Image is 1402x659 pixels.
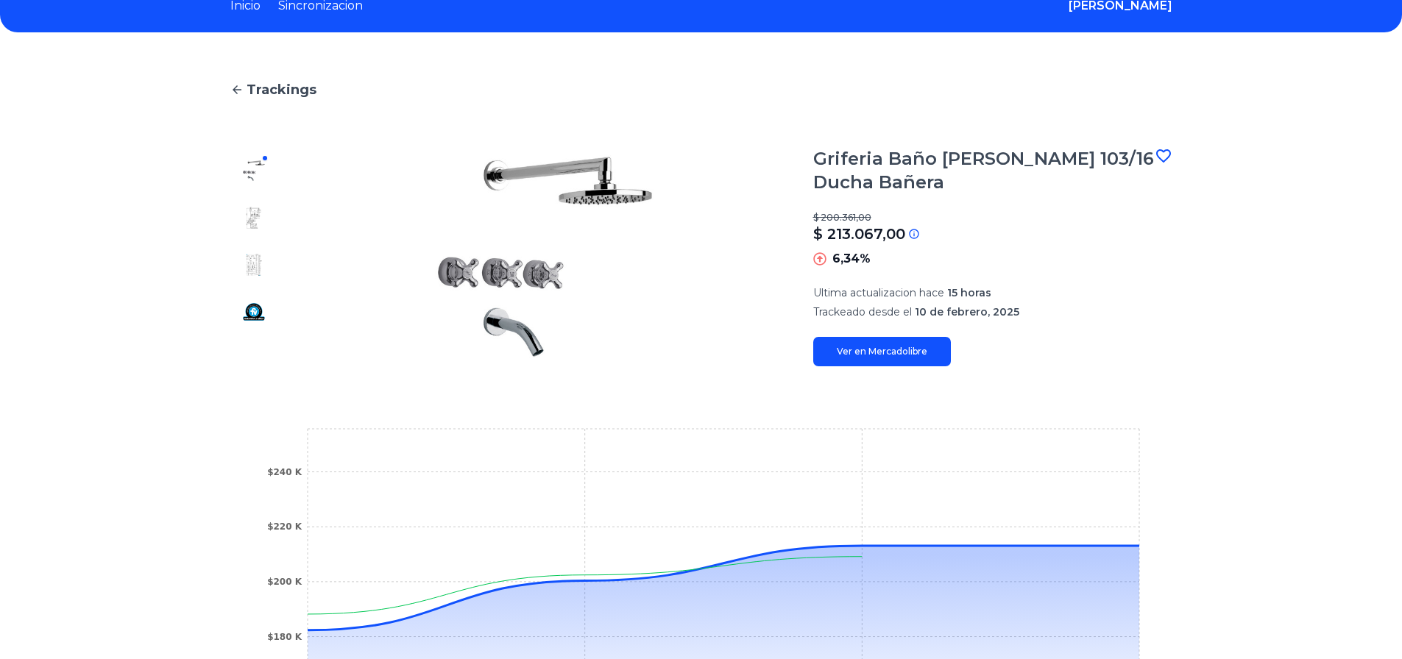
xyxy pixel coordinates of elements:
h1: Griferia Baño [PERSON_NAME] 103/16 Ducha Bañera [813,147,1155,194]
img: Griferia Baño Fv Malena 103/16 Ducha Bañera [242,253,266,277]
tspan: $240 K [267,467,302,477]
span: Trackings [247,79,316,100]
a: Trackings [230,79,1172,100]
img: Griferia Baño Fv Malena 103/16 Ducha Bañera [242,159,266,182]
img: Griferia Baño Fv Malena 103/16 Ducha Bañera [307,147,784,366]
tspan: $180 K [267,632,302,642]
span: Ultima actualizacion hace [813,286,944,299]
p: $ 200.361,00 [813,212,1172,224]
span: 10 de febrero, 2025 [915,305,1019,318]
p: 6,34% [832,250,871,268]
p: $ 213.067,00 [813,224,905,244]
img: Griferia Baño Fv Malena 103/16 Ducha Bañera [242,300,266,324]
img: Griferia Baño Fv Malena 103/16 Ducha Bañera [242,206,266,229]
tspan: $220 K [267,521,302,532]
span: Trackeado desde el [813,305,912,318]
tspan: $200 K [267,577,302,587]
span: 15 horas [947,286,991,299]
a: Ver en Mercadolibre [813,337,951,366]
